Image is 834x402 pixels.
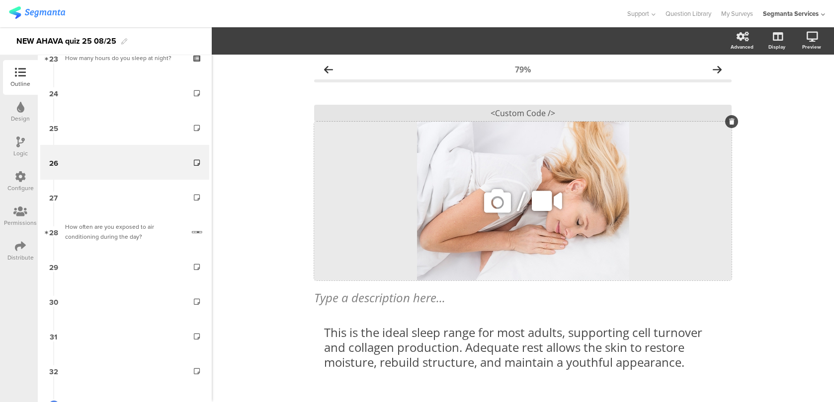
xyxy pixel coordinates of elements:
[627,9,649,18] span: Support
[49,157,58,168] span: 26
[768,43,785,51] div: Display
[314,105,732,122] div: <Custom Code />
[40,214,209,249] a: 28 How often are you exposed to air conditioning during the day?
[9,6,65,19] img: segmanta logo
[40,41,209,75] a: 23 How many hours do you sleep at night?
[49,226,58,237] span: 28
[49,296,58,307] span: 30
[40,75,209,110] a: 24
[40,353,209,388] a: 32
[49,365,58,376] span: 32
[4,218,37,227] div: Permissions
[49,192,58,202] span: 27
[40,180,209,214] a: 27
[324,325,722,370] p: This is the ideal sleep range for most adults, supporting cell turnover and collagen production. ...
[731,43,753,51] div: Advanced
[763,9,819,18] div: Segmanta Services
[40,249,209,284] a: 29
[16,33,116,49] div: NEW AHAVA quiz 25 08/25
[13,149,28,158] div: Logic
[10,79,30,88] div: Outline
[314,290,732,305] div: Type a description here...
[40,319,209,353] a: 31
[515,64,531,75] div: 79%
[802,43,821,51] div: Preview
[11,114,30,123] div: Design
[7,184,34,193] div: Configure
[65,222,184,242] div: How often are you exposed to air conditioning during the day?
[49,261,58,272] span: 29
[40,145,209,180] a: 26
[516,182,526,219] span: /
[40,110,209,145] a: 25
[7,253,34,262] div: Distribute
[65,53,184,63] div: How many hours do you sleep at night?
[49,87,58,98] span: 24
[49,122,58,133] span: 25
[49,53,58,64] span: 23
[40,284,209,319] a: 30
[50,331,57,341] span: 31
